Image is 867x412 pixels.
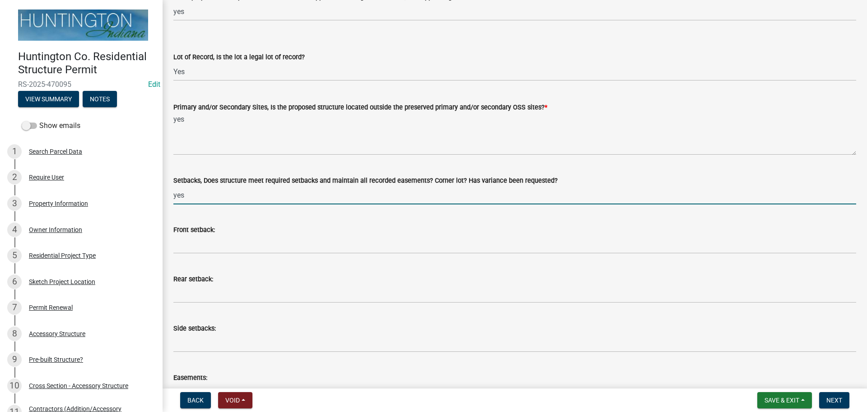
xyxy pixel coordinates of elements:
[29,304,73,311] div: Permit Renewal
[173,227,215,233] label: Front setback:
[173,326,216,332] label: Side setbacks:
[218,392,252,408] button: Void
[173,375,207,381] label: Easements:
[29,383,128,389] div: Cross Section - Accessory Structure
[764,397,799,404] span: Save & Exit
[29,252,96,259] div: Residential Project Type
[173,104,547,111] label: Primary and/or Secondary Sites, Is the proposed structure located outside the preserved primary a...
[29,331,85,337] div: Accessory Structure
[187,397,204,404] span: Back
[757,392,812,408] button: Save & Exit
[18,9,148,41] img: Huntington County, Indiana
[83,96,117,103] wm-modal-confirm: Notes
[7,300,22,315] div: 7
[173,54,305,61] label: Lot of Record, Is the lot a legal lot of record?
[29,227,82,233] div: Owner Information
[18,96,79,103] wm-modal-confirm: Summary
[29,174,64,180] div: Require User
[7,352,22,367] div: 9
[819,392,849,408] button: Next
[173,276,213,283] label: Rear setback:
[7,327,22,341] div: 8
[29,356,83,363] div: Pre-built Structure?
[29,148,82,155] div: Search Parcel Data
[148,80,160,89] a: Edit
[22,120,80,131] label: Show emails
[148,80,160,89] wm-modal-confirm: Edit Application Number
[180,392,211,408] button: Back
[173,178,558,184] label: Setbacks, Does structure meet required setbacks and maintain all recorded easements? Corner lot? ...
[18,91,79,107] button: View Summary
[83,91,117,107] button: Notes
[29,200,88,207] div: Property Information
[18,50,155,76] h4: Huntington Co. Residential Structure Permit
[7,275,22,289] div: 6
[7,248,22,263] div: 5
[29,279,95,285] div: Sketch Project Location
[18,80,144,89] span: RS-2025-470095
[7,170,22,185] div: 2
[7,196,22,211] div: 3
[225,397,240,404] span: Void
[7,379,22,393] div: 10
[7,223,22,237] div: 4
[826,397,842,404] span: Next
[7,144,22,159] div: 1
